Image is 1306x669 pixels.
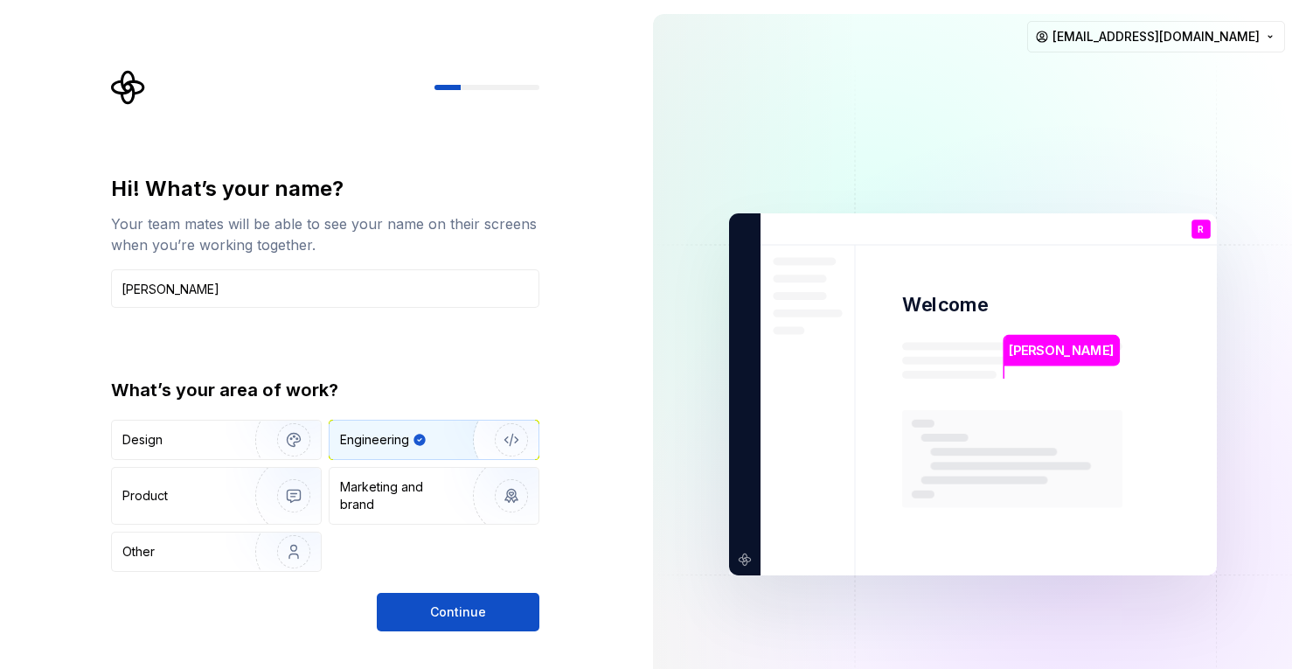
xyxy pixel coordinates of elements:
[111,70,146,105] svg: Supernova Logo
[111,213,539,255] div: Your team mates will be able to see your name on their screens when you’re working together.
[1009,341,1114,360] p: [PERSON_NAME]
[340,431,409,449] div: Engineering
[902,292,988,317] p: Welcome
[377,593,539,631] button: Continue
[1027,21,1285,52] button: [EMAIL_ADDRESS][DOMAIN_NAME]
[1052,28,1260,45] span: [EMAIL_ADDRESS][DOMAIN_NAME]
[122,431,163,449] div: Design
[111,378,539,402] div: What’s your area of work?
[430,603,486,621] span: Continue
[111,269,539,308] input: Han Solo
[111,175,539,203] div: Hi! What’s your name?
[122,487,168,505] div: Product
[1198,225,1204,234] p: R
[122,543,155,561] div: Other
[340,478,458,513] div: Marketing and brand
